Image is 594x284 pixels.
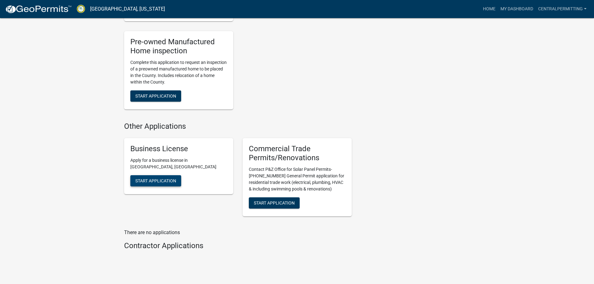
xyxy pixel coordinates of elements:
p: Complete this application to request an inspection of a preowned manufactured home to be placed i... [130,59,227,85]
p: Contact P&Z Office for Solar Panel Permits- [PHONE_NUMBER] General Permit application for residen... [249,166,345,192]
p: There are no applications [124,229,352,236]
wm-workflow-list-section: Other Applications [124,122,352,221]
a: Home [481,3,498,15]
wm-workflow-list-section: Contractor Applications [124,241,352,253]
h5: Pre-owned Manufactured Home inspection [130,37,227,55]
button: Start Application [249,197,300,209]
a: My Dashboard [498,3,536,15]
button: Start Application [130,90,181,102]
span: Start Application [135,178,176,183]
button: Start Application [130,175,181,186]
span: Start Application [135,93,176,98]
img: Crawford County, Georgia [77,5,85,13]
p: Apply for a business license in [GEOGRAPHIC_DATA], [GEOGRAPHIC_DATA] [130,157,227,170]
a: CentralPermitting [536,3,589,15]
a: [GEOGRAPHIC_DATA], [US_STATE] [90,4,165,14]
span: Start Application [254,200,295,205]
h4: Other Applications [124,122,352,131]
h4: Contractor Applications [124,241,352,250]
h5: Business License [130,144,227,153]
h5: Commercial Trade Permits/Renovations [249,144,345,162]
